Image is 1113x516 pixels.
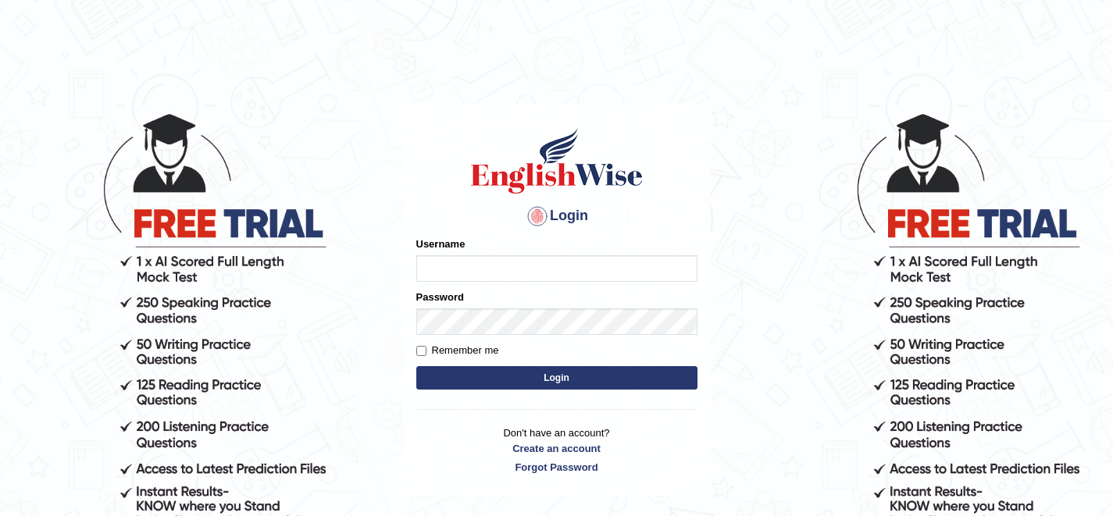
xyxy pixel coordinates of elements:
[416,425,697,474] p: Don't have an account?
[468,126,646,196] img: Logo of English Wise sign in for intelligent practice with AI
[416,441,697,456] a: Create an account
[416,343,499,358] label: Remember me
[416,290,464,304] label: Password
[416,460,697,475] a: Forgot Password
[416,237,466,251] label: Username
[416,346,426,356] input: Remember me
[416,204,697,229] h4: Login
[416,366,697,390] button: Login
